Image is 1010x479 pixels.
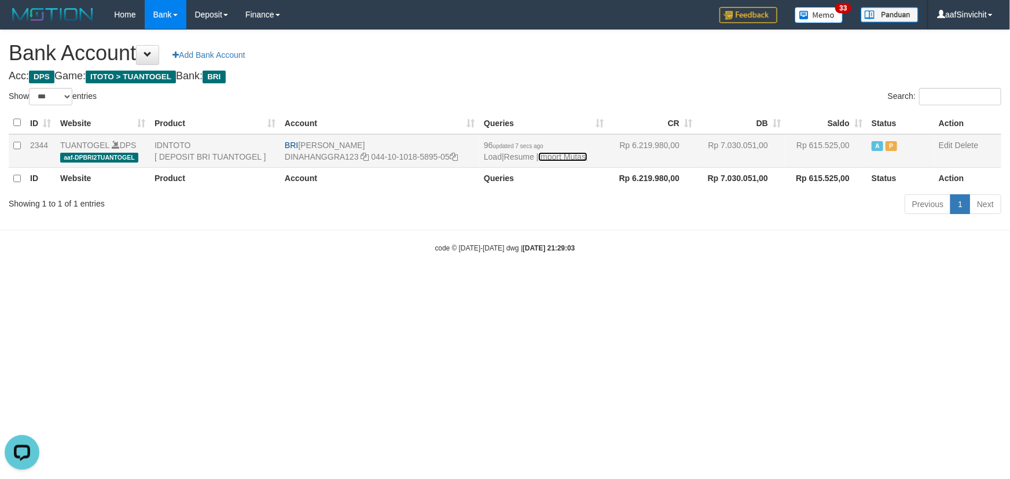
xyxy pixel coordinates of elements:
span: BRI [285,141,298,150]
span: Paused [886,141,897,151]
th: Rp 7.030.051,00 [697,167,785,189]
a: Edit [939,141,953,150]
span: | | [484,141,587,161]
td: Rp 7.030.051,00 [697,134,785,168]
span: updated 7 secs ago [493,143,543,149]
span: BRI [203,71,225,83]
a: Add Bank Account [165,45,252,65]
strong: [DATE] 21:29:03 [523,244,575,252]
th: Action [934,112,1001,134]
th: Status [867,112,934,134]
th: Saldo: activate to sort column ascending [785,112,867,134]
span: ITOTO > TUANTOGEL [86,71,176,83]
a: DINAHANGGRA123 [285,152,359,161]
a: Copy DINAHANGGRA123 to clipboard [361,152,369,161]
a: Delete [955,141,978,150]
th: Account: activate to sort column ascending [280,112,479,134]
td: [PERSON_NAME] 044-10-1018-5895-05 [280,134,479,168]
span: aaf-DPBRI2TUANTOGEL [60,153,138,163]
a: Next [969,194,1001,214]
th: CR: activate to sort column ascending [608,112,697,134]
th: DB: activate to sort column ascending [697,112,785,134]
th: ID [25,167,56,189]
a: Previous [905,194,951,214]
th: Account [280,167,479,189]
img: MOTION_logo.png [9,6,97,23]
th: Status [867,167,934,189]
small: code © [DATE]-[DATE] dwg | [435,244,575,252]
h4: Acc: Game: Bank: [9,71,1001,82]
input: Search: [919,88,1001,105]
img: panduan.png [861,7,919,23]
label: Show entries [9,88,97,105]
img: Feedback.jpg [719,7,777,23]
td: 2344 [25,134,56,168]
a: Copy 044101018589505 to clipboard [450,152,458,161]
img: Button%20Memo.svg [795,7,843,23]
th: Website: activate to sort column ascending [56,112,150,134]
th: Rp 6.219.980,00 [608,167,697,189]
a: TUANTOGEL [60,141,109,150]
select: Showentries [29,88,72,105]
td: IDNTOTO [ DEPOSIT BRI TUANTOGEL ] [150,134,280,168]
td: DPS [56,134,150,168]
a: Import Mutasi [538,152,587,161]
td: Rp 6.219.980,00 [608,134,697,168]
a: 1 [950,194,970,214]
a: Load [484,152,502,161]
h1: Bank Account [9,42,1001,65]
span: Active [872,141,883,151]
span: 96 [484,141,543,150]
div: Showing 1 to 1 of 1 entries [9,193,412,209]
button: Open LiveChat chat widget [5,5,39,39]
span: 33 [835,3,851,13]
label: Search: [888,88,1001,105]
th: Queries [479,167,608,189]
th: Queries: activate to sort column ascending [479,112,608,134]
span: DPS [29,71,54,83]
th: Rp 615.525,00 [785,167,867,189]
th: ID: activate to sort column ascending [25,112,56,134]
th: Product: activate to sort column ascending [150,112,280,134]
th: Action [934,167,1001,189]
th: Product [150,167,280,189]
a: Resume [504,152,534,161]
td: Rp 615.525,00 [785,134,867,168]
th: Website [56,167,150,189]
